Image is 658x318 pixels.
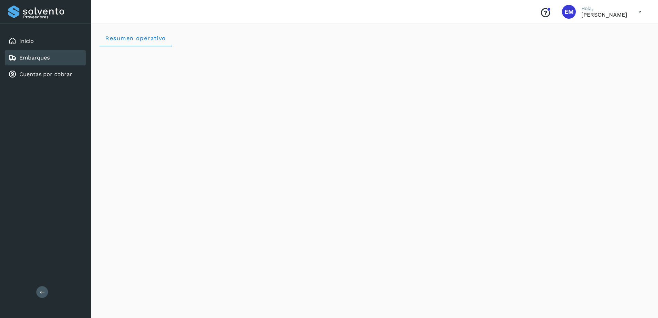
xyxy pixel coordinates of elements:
span: Resumen operativo [105,35,166,42]
a: Cuentas por cobrar [19,71,72,78]
div: Embarques [5,50,86,65]
p: Hola, [581,6,627,11]
a: Embarques [19,54,50,61]
div: Inicio [5,34,86,49]
div: Cuentas por cobrar [5,67,86,82]
p: Proveedores [23,15,83,19]
a: Inicio [19,38,34,44]
p: ERIC MONDRAGON DELGADO [581,11,627,18]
